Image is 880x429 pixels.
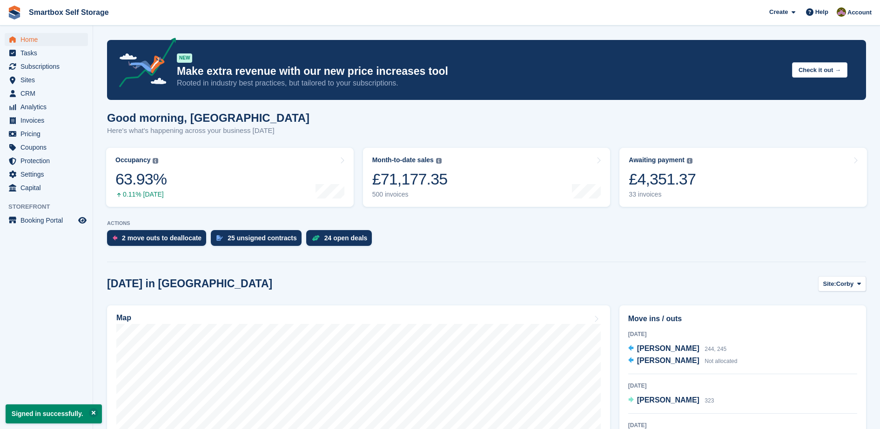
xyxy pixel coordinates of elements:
span: Site: [823,279,836,289]
h2: Move ins / outs [628,313,857,324]
span: Help [815,7,828,17]
div: 2 move outs to deallocate [122,234,202,242]
div: 0.11% [DATE] [115,191,167,198]
a: menu [5,168,88,181]
img: price-adjustments-announcement-icon-8257ccfd72463d97f412b2fc003d46551f7dbcb40ab6d574587a9cd5c0d94... [111,38,176,91]
a: Month-to-date sales £71,177.35 500 invoices [363,148,611,207]
p: Make extra revenue with our new price increases tool [177,65,785,78]
span: Account [847,8,872,17]
a: menu [5,127,88,140]
h2: [DATE] in [GEOGRAPHIC_DATA] [107,277,272,290]
a: menu [5,46,88,59]
a: menu [5,87,88,100]
a: menu [5,33,88,46]
a: Awaiting payment £4,351.37 33 invoices [619,148,867,207]
span: Storefront [8,202,93,211]
img: icon-info-grey-7440780725fd019a000dd9b08b2336e03edf1995a4989e88bcd33f0948082b44.svg [687,158,692,164]
div: Awaiting payment [629,156,685,164]
div: Month-to-date sales [372,156,434,164]
a: menu [5,60,88,73]
div: 25 unsigned contracts [228,234,297,242]
a: [PERSON_NAME] 244, 245 [628,343,726,355]
a: [PERSON_NAME] 323 [628,395,714,407]
span: Protection [20,154,76,167]
span: CRM [20,87,76,100]
span: Pricing [20,127,76,140]
span: Invoices [20,114,76,127]
h2: Map [116,314,131,322]
span: Corby [836,279,854,289]
a: 25 unsigned contracts [211,230,306,251]
a: [PERSON_NAME] Not allocated [628,355,738,367]
a: menu [5,141,88,154]
div: [DATE] [628,330,857,338]
span: [PERSON_NAME] [637,396,699,404]
span: Sites [20,73,76,86]
span: 244, 245 [705,346,726,352]
span: Home [20,33,76,46]
div: 500 invoices [372,191,448,198]
span: Not allocated [705,358,737,364]
div: 33 invoices [629,191,696,198]
span: Subscriptions [20,60,76,73]
img: Kayleigh Devlin [837,7,846,17]
img: stora-icon-8386f47178a22dfd0bd8f6a31ec36ba5ce8667c1dd55bd0f319d3a0aa187defe.svg [7,6,21,20]
img: deal-1b604bf984904fb50ccaf53a9ad4b4a5d6e5aea283cecdc64d6e3604feb123c2.svg [312,235,320,241]
p: Here's what's happening across your business [DATE] [107,125,309,136]
p: Rooted in industry best practices, but tailored to your subscriptions. [177,78,785,88]
span: [PERSON_NAME] [637,356,699,364]
img: contract_signature_icon-13c848040528278c33f63329250d36e43548de30e8caae1d1a13099fd9432cc5.svg [216,235,223,241]
a: Occupancy 63.93% 0.11% [DATE] [106,148,354,207]
img: icon-info-grey-7440780725fd019a000dd9b08b2336e03edf1995a4989e88bcd33f0948082b44.svg [153,158,158,164]
img: icon-info-grey-7440780725fd019a000dd9b08b2336e03edf1995a4989e88bcd33f0948082b44.svg [436,158,442,164]
div: £71,177.35 [372,170,448,189]
span: Analytics [20,100,76,113]
div: £4,351.37 [629,170,696,189]
span: [PERSON_NAME] [637,344,699,352]
p: ACTIONS [107,220,866,226]
a: Smartbox Self Storage [25,5,113,20]
span: Tasks [20,46,76,59]
span: 323 [705,397,714,404]
p: Signed in successfully. [6,404,102,423]
div: Occupancy [115,156,150,164]
img: move_outs_to_deallocate_icon-f764333ba52eb49d3ac5e1228854f67142a1ed5810a6f6cc68b1a99e826820c5.svg [113,235,117,241]
a: menu [5,214,88,227]
span: Settings [20,168,76,181]
a: 24 open deals [306,230,377,251]
a: menu [5,114,88,127]
div: 24 open deals [324,234,368,242]
a: menu [5,100,88,113]
a: menu [5,181,88,194]
span: Coupons [20,141,76,154]
span: Booking Portal [20,214,76,227]
div: NEW [177,53,192,63]
button: Check it out → [792,62,847,78]
span: Create [769,7,788,17]
h1: Good morning, [GEOGRAPHIC_DATA] [107,112,309,124]
a: 2 move outs to deallocate [107,230,211,251]
a: menu [5,73,88,86]
div: [DATE] [628,382,857,390]
div: 63.93% [115,170,167,189]
a: Preview store [77,215,88,226]
span: Capital [20,181,76,194]
a: menu [5,154,88,167]
button: Site: Corby [818,276,866,291]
